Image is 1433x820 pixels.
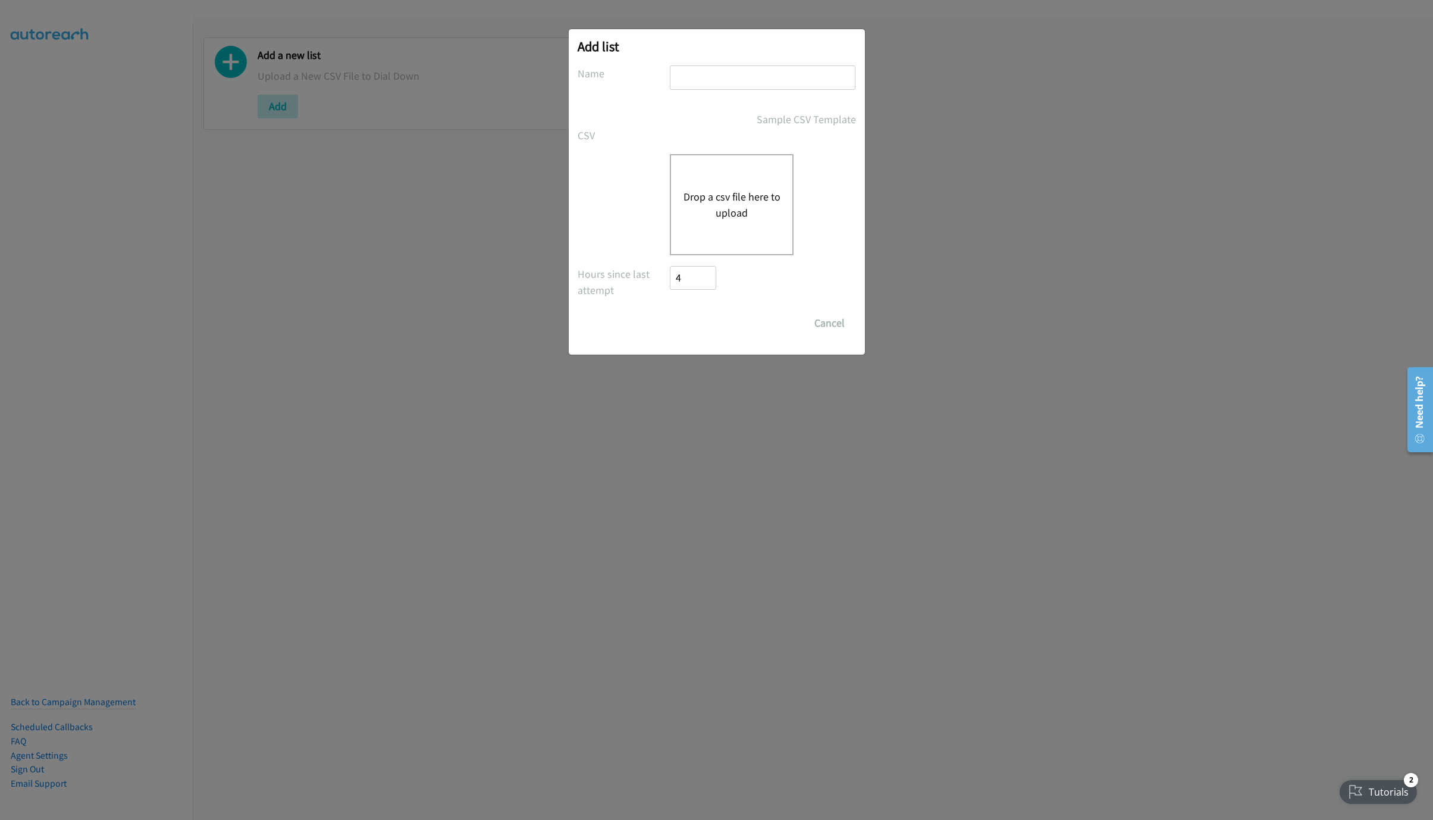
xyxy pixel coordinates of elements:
label: Name [578,65,670,82]
a: Sample CSV Template [757,111,856,127]
button: Drop a csv file here to upload [683,189,780,221]
h2: Add list [578,38,856,55]
label: CSV [578,127,670,143]
iframe: Resource Center [1399,362,1433,457]
label: Hours since last attempt [578,266,670,298]
iframe: Checklist [1332,768,1424,811]
button: Cancel [803,311,856,335]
